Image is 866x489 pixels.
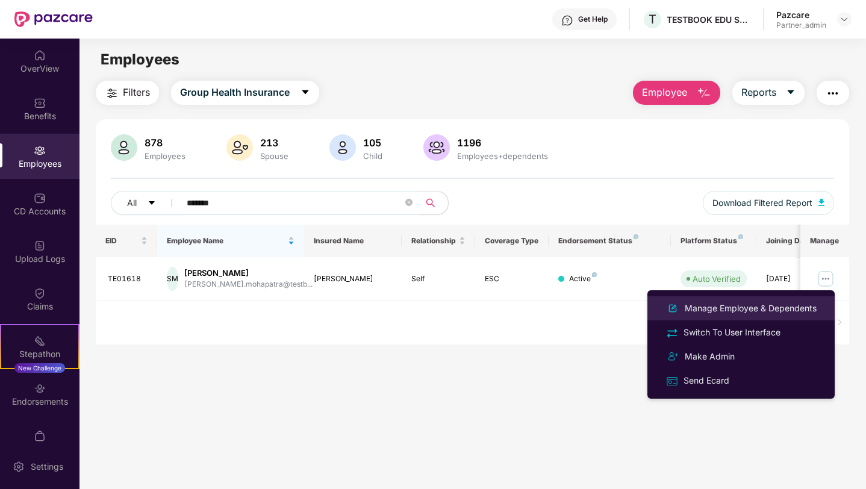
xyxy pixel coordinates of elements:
div: Settings [27,461,67,473]
span: Employee Name [167,236,285,246]
img: svg+xml;base64,PHN2ZyB4bWxucz0iaHR0cDovL3d3dy53My5vcmcvMjAwMC9zdmciIHdpZHRoPSIyNCIgaGVpZ2h0PSIyNC... [665,349,680,364]
div: Platform Status [681,236,747,246]
div: Spouse [258,151,291,161]
img: svg+xml;base64,PHN2ZyB4bWxucz0iaHR0cDovL3d3dy53My5vcmcvMjAwMC9zdmciIHdpZHRoPSIyNCIgaGVpZ2h0PSIyNC... [105,86,119,101]
th: EID [96,225,157,257]
button: right [830,313,849,332]
div: Employees+dependents [455,151,550,161]
div: Auto Verified [693,273,741,285]
img: svg+xml;base64,PHN2ZyB4bWxucz0iaHR0cDovL3d3dy53My5vcmcvMjAwMC9zdmciIHhtbG5zOnhsaW5rPSJodHRwOi8vd3... [111,134,137,161]
span: Download Filtered Report [712,196,812,210]
img: svg+xml;base64,PHN2ZyBpZD0iSG9tZSIgeG1sbnM9Imh0dHA6Ly93d3cudzMub3JnLzIwMDAvc3ZnIiB3aWR0aD0iMjAiIG... [34,49,46,61]
div: Stepathon [1,348,78,360]
th: Insured Name [304,225,402,257]
span: close-circle [405,199,413,206]
img: svg+xml;base64,PHN2ZyB4bWxucz0iaHR0cDovL3d3dy53My5vcmcvMjAwMC9zdmciIHhtbG5zOnhsaW5rPSJodHRwOi8vd3... [423,134,450,161]
span: EID [105,236,139,246]
div: 878 [142,137,188,149]
img: svg+xml;base64,PHN2ZyBpZD0iU2V0dGluZy0yMHgyMCIgeG1sbnM9Imh0dHA6Ly93d3cudzMub3JnLzIwMDAvc3ZnIiB3aW... [13,461,25,473]
button: Group Health Insurancecaret-down [171,81,319,105]
img: svg+xml;base64,PHN2ZyBpZD0iQ0RfQWNjb3VudHMiIGRhdGEtbmFtZT0iQ0QgQWNjb3VudHMiIHhtbG5zPSJodHRwOi8vd3... [34,192,46,204]
img: svg+xml;base64,PHN2ZyB4bWxucz0iaHR0cDovL3d3dy53My5vcmcvMjAwMC9zdmciIHdpZHRoPSIxNiIgaGVpZ2h0PSIxNi... [665,375,679,388]
div: ESC [485,273,539,285]
div: TESTBOOK EDU SOLUTIONS PRIVATE LIMITED [667,14,751,25]
th: Relationship [402,225,475,257]
div: 1196 [455,137,550,149]
li: Next Page [830,313,849,332]
div: [DATE] [766,273,820,285]
img: svg+xml;base64,PHN2ZyB4bWxucz0iaHR0cDovL3d3dy53My5vcmcvMjAwMC9zdmciIHhtbG5zOnhsaW5rPSJodHRwOi8vd3... [665,301,680,316]
th: Coverage Type [475,225,549,257]
span: search [419,198,442,208]
span: Group Health Insurance [180,85,290,100]
div: Employees [142,151,188,161]
span: right [836,319,843,326]
button: Filters [96,81,159,105]
img: svg+xml;base64,PHN2ZyB4bWxucz0iaHR0cDovL3d3dy53My5vcmcvMjAwMC9zdmciIHdpZHRoPSI4IiBoZWlnaHQ9IjgiIH... [634,234,638,239]
img: svg+xml;base64,PHN2ZyB4bWxucz0iaHR0cDovL3d3dy53My5vcmcvMjAwMC9zdmciIHdpZHRoPSIyNCIgaGVpZ2h0PSIyNC... [665,326,679,340]
div: Pazcare [776,9,826,20]
div: [PERSON_NAME] [184,267,313,279]
div: TE01618 [108,273,148,285]
img: svg+xml;base64,PHN2ZyB4bWxucz0iaHR0cDovL3d3dy53My5vcmcvMjAwMC9zdmciIHhtbG5zOnhsaW5rPSJodHRwOi8vd3... [697,86,711,101]
div: Switch To User Interface [681,326,783,339]
span: All [127,196,137,210]
button: Reportscaret-down [732,81,805,105]
th: Joining Date [756,225,830,257]
span: caret-down [148,199,156,208]
img: svg+xml;base64,PHN2ZyBpZD0iRHJvcGRvd24tMzJ4MzIiIHhtbG5zPSJodHRwOi8vd3d3LnczLm9yZy8yMDAwL3N2ZyIgd2... [840,14,849,24]
span: Relationship [411,236,456,246]
div: SM [167,267,178,291]
span: Employee [642,85,687,100]
img: svg+xml;base64,PHN2ZyBpZD0iSGVscC0zMngzMiIgeG1sbnM9Imh0dHA6Ly93d3cudzMub3JnLzIwMDAvc3ZnIiB3aWR0aD... [561,14,573,26]
div: [PERSON_NAME] [314,273,393,285]
img: svg+xml;base64,PHN2ZyBpZD0iVXBsb2FkX0xvZ3MiIGRhdGEtbmFtZT0iVXBsb2FkIExvZ3MiIHhtbG5zPSJodHRwOi8vd3... [34,240,46,252]
div: Endorsement Status [558,236,661,246]
img: svg+xml;base64,PHN2ZyB4bWxucz0iaHR0cDovL3d3dy53My5vcmcvMjAwMC9zdmciIHhtbG5zOnhsaW5rPSJodHRwOi8vd3... [329,134,356,161]
img: svg+xml;base64,PHN2ZyBpZD0iQ2xhaW0iIHhtbG5zPSJodHRwOi8vd3d3LnczLm9yZy8yMDAwL3N2ZyIgd2lkdGg9IjIwIi... [34,287,46,299]
div: Child [361,151,385,161]
div: [PERSON_NAME].mohapatra@testb... [184,279,313,290]
img: svg+xml;base64,PHN2ZyB4bWxucz0iaHR0cDovL3d3dy53My5vcmcvMjAwMC9zdmciIHdpZHRoPSI4IiBoZWlnaHQ9IjgiIH... [738,234,743,239]
button: Allcaret-down [111,191,184,215]
div: Self [411,273,466,285]
img: svg+xml;base64,PHN2ZyB4bWxucz0iaHR0cDovL3d3dy53My5vcmcvMjAwMC9zdmciIHdpZHRoPSI4IiBoZWlnaHQ9IjgiIH... [592,272,597,277]
div: New Challenge [14,363,65,373]
div: Active [569,273,597,285]
span: T [649,12,656,26]
img: svg+xml;base64,PHN2ZyBpZD0iRW5kb3JzZW1lbnRzIiB4bWxucz0iaHR0cDovL3d3dy53My5vcmcvMjAwMC9zdmciIHdpZH... [34,382,46,394]
button: Employee [633,81,720,105]
img: svg+xml;base64,PHN2ZyB4bWxucz0iaHR0cDovL3d3dy53My5vcmcvMjAwMC9zdmciIHdpZHRoPSIyMSIgaGVpZ2h0PSIyMC... [34,335,46,347]
img: svg+xml;base64,PHN2ZyBpZD0iRW1wbG95ZWVzIiB4bWxucz0iaHR0cDovL3d3dy53My5vcmcvMjAwMC9zdmciIHdpZHRoPS... [34,145,46,157]
img: svg+xml;base64,PHN2ZyB4bWxucz0iaHR0cDovL3d3dy53My5vcmcvMjAwMC9zdmciIHhtbG5zOnhsaW5rPSJodHRwOi8vd3... [818,199,824,206]
span: caret-down [786,87,796,98]
img: svg+xml;base64,PHN2ZyB4bWxucz0iaHR0cDovL3d3dy53My5vcmcvMjAwMC9zdmciIHdpZHRoPSIyNCIgaGVpZ2h0PSIyNC... [826,86,840,101]
div: 105 [361,137,385,149]
div: Get Help [578,14,608,24]
span: caret-down [301,87,310,98]
div: Send Ecard [681,374,732,387]
img: New Pazcare Logo [14,11,93,27]
span: Filters [123,85,150,100]
button: Download Filtered Report [703,191,834,215]
img: svg+xml;base64,PHN2ZyBpZD0iTXlfT3JkZXJzIiBkYXRhLW5hbWU9Ik15IE9yZGVycyIgeG1sbnM9Imh0dHA6Ly93d3cudz... [34,430,46,442]
span: Reports [741,85,776,100]
div: Manage Employee & Dependents [682,302,819,315]
div: Make Admin [682,350,737,363]
button: search [419,191,449,215]
span: close-circle [405,198,413,209]
span: Employees [101,51,179,68]
img: manageButton [816,269,835,288]
div: 213 [258,137,291,149]
th: Manage [800,225,849,257]
img: svg+xml;base64,PHN2ZyBpZD0iQmVuZWZpdHMiIHhtbG5zPSJodHRwOi8vd3d3LnczLm9yZy8yMDAwL3N2ZyIgd2lkdGg9Ij... [34,97,46,109]
img: svg+xml;base64,PHN2ZyB4bWxucz0iaHR0cDovL3d3dy53My5vcmcvMjAwMC9zdmciIHhtbG5zOnhsaW5rPSJodHRwOi8vd3... [226,134,253,161]
div: Partner_admin [776,20,826,30]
